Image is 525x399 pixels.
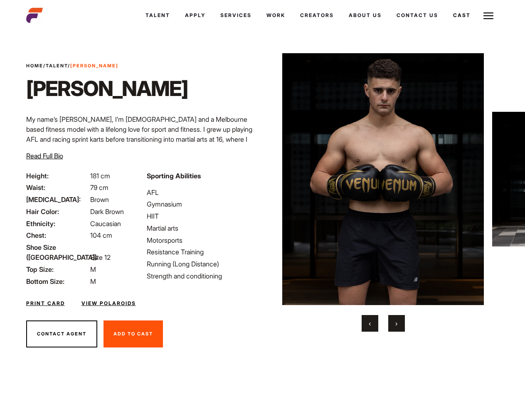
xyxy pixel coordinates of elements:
a: Creators [293,4,341,27]
span: Size 12 [90,253,111,261]
a: Talent [138,4,177,27]
span: / / [26,62,118,69]
li: Resistance Training [147,247,257,257]
li: Running (Long Distance) [147,259,257,269]
li: Strength and conditioning [147,271,257,281]
a: Print Card [26,300,65,307]
span: M [90,265,96,273]
a: Talent [46,63,68,69]
span: Add To Cast [113,331,153,337]
a: Home [26,63,43,69]
a: Apply [177,4,213,27]
span: [MEDICAL_DATA]: [26,195,89,204]
a: About Us [341,4,389,27]
span: Dark Brown [90,207,124,216]
img: cropped-aefm-brand-fav-22-square.png [26,7,43,24]
img: Burger icon [483,11,493,21]
button: Contact Agent [26,320,97,348]
span: Chest: [26,230,89,240]
strong: Sporting Abilities [147,172,201,180]
span: 181 cm [90,172,110,180]
span: 104 cm [90,231,112,239]
li: Martial arts [147,223,257,233]
a: Contact Us [389,4,446,27]
span: Read Full Bio [26,152,63,160]
span: Ethnicity: [26,219,89,229]
a: Services [213,4,259,27]
span: Waist: [26,182,89,192]
button: Add To Cast [104,320,163,348]
span: Caucasian [90,219,121,228]
a: Work [259,4,293,27]
a: View Polaroids [81,300,136,307]
span: Top Size: [26,264,89,274]
h1: [PERSON_NAME] [26,76,188,101]
li: Gymnasium [147,199,257,209]
li: HIIT [147,211,257,221]
span: Next [395,319,397,328]
strong: [PERSON_NAME] [70,63,118,69]
span: Bottom Size: [26,276,89,286]
span: Shoe Size ([GEOGRAPHIC_DATA]): [26,242,89,262]
li: AFL [147,187,257,197]
span: Hair Color: [26,207,89,217]
span: Height: [26,171,89,181]
span: Brown [90,195,109,204]
span: 79 cm [90,183,108,192]
span: M [90,277,96,286]
span: Previous [369,319,371,328]
a: Cast [446,4,478,27]
button: Read Full Bio [26,151,63,161]
p: My name’s [PERSON_NAME], I’m [DEMOGRAPHIC_DATA] and a Melbourne based fitness model with a lifelo... [26,114,258,204]
li: Motorsports [147,235,257,245]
